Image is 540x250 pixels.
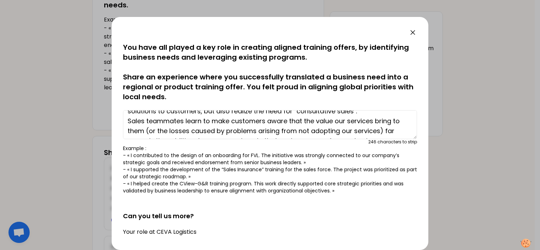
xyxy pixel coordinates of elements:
[123,228,196,236] label: Your role at CEVA Logistics
[123,110,417,139] textarea: I supported the deployment of the “Customer Value Sales” training for the sales team in [GEOGRAPH...
[123,42,417,102] p: You have all played a key role in creating aligned training offers, by identifying business needs...
[123,200,417,221] h2: Can you tell us more?
[368,139,417,145] div: 246 characters to strip
[123,145,417,194] p: Example : - « I contributed to the design of an onboarding for FVL. The initiative was strongly c...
